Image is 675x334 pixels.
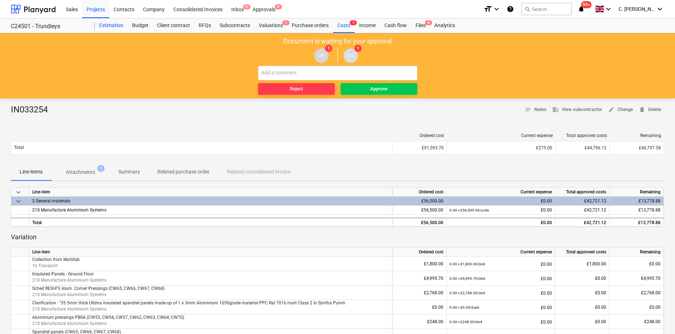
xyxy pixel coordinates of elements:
[395,257,443,271] div: £1,800.00
[555,188,609,197] div: Total approved costs
[153,18,194,33] div: Client contract
[333,18,355,33] a: Costs1
[66,168,95,176] p: Attachments
[32,307,106,312] span: 210 Manufacture Aluminium Systems
[287,18,333,33] a: Purchase orders
[612,314,661,329] div: £248.00
[32,286,389,292] p: Sched RESI-P3 Alum. Corner Pressings (CW65, CW66, CW67, CW68)
[425,20,432,25] span: 8
[355,18,380,33] a: Income
[447,248,555,257] div: Current expense
[258,83,335,95] button: Reject
[32,292,106,297] span: 210 Manufacture Aluminium Systems
[450,218,552,227] div: £0.00
[243,4,250,9] span: 9+
[612,300,661,314] div: £0.00
[609,188,664,197] div: Remaining
[639,106,645,113] span: delete
[613,145,661,150] div: £46,797.58
[450,197,552,206] div: £0.00
[118,168,140,176] p: Summary
[450,133,553,138] div: Current expense
[395,197,443,206] div: £56,500.00
[558,314,606,329] div: £0.00
[411,18,430,33] a: Files8
[450,305,480,309] small: 0.00 × £0.00 / Each
[29,248,392,257] div: Line-item
[32,321,106,326] span: 210 Manufacture Aluminium Systems
[215,18,254,33] a: Subcontracts
[32,207,106,213] span: 210 Manufacture Aluminium Systems
[275,4,282,9] span: 9+
[450,300,552,315] div: £0.00
[282,20,290,25] span: 1
[450,208,489,212] small: 0.00 × £56,500.00 / units
[14,188,23,197] span: keyboard_arrow_down
[555,248,609,257] div: Total approved costs
[450,314,552,329] div: £0.00
[11,104,54,116] div: IN033254
[411,18,430,33] div: Files
[20,168,43,176] p: Line-items
[32,271,389,277] p: Insulated Panels - Ground Floor
[32,300,389,306] p: Clarification : “35.5mm thick Ultima insulated spandrel panels made up of 1 x 3mm Aluminium 1050g...
[608,106,615,113] span: edit
[612,257,661,271] div: £0.00
[254,18,287,33] div: Valuations
[32,314,389,321] p: Aluminium pressings PBSA (CW53, CW54, CW57, CW62, CW63, CW64, CW70)
[639,106,661,114] span: Delete
[157,168,210,176] p: Related purchase order
[333,18,355,33] div: Costs
[283,37,392,46] p: Document is waiting for your approval
[613,133,661,138] div: Remaining
[612,197,661,206] div: £13,778.88
[392,248,447,257] div: Ordered cost
[396,145,444,150] div: £91,593.70
[318,53,325,58] span: DB
[395,286,443,300] div: £2,768.00
[11,23,86,30] div: C24501 - Trundleys
[450,271,552,286] div: £0.00
[612,271,661,286] div: £4,995.70
[97,165,105,172] span: 1
[522,104,549,115] button: Notes
[608,106,633,114] span: Change
[525,106,531,113] span: notes
[395,218,443,227] div: £56,500.00
[450,257,552,271] div: £0.00
[558,300,606,314] div: £0.00
[552,106,602,114] span: View subcontractor
[128,18,153,33] a: Budget
[95,18,128,33] a: Estimation
[450,277,485,281] small: 0.00 × £4,995.70 / Unit
[258,66,417,80] input: Add a comment
[14,145,24,151] p: Total
[32,263,58,268] span: 16 Transport
[558,133,607,138] div: Total approved costs
[447,188,555,197] div: Current expense
[29,218,392,227] div: Total
[430,18,459,33] a: Analytics
[450,291,485,295] small: 0.00 × £2,768.00 / Unit
[14,197,23,206] span: keyboard_arrow_down
[549,104,605,115] button: View subcontractor
[605,104,636,115] button: Change
[558,271,606,286] div: £0.00
[612,206,661,215] div: £13,778.88
[314,48,329,63] div: Dustin Butler
[396,133,444,138] div: Ordered cost
[450,286,552,300] div: £0.00
[552,106,559,113] span: business
[558,197,606,206] div: £42,721.12
[558,257,606,271] div: £1,800.00
[32,197,389,205] div: 2 General materials
[525,106,547,114] span: Notes
[32,278,106,283] span: 210 Manufacture Aluminium Systems
[341,83,417,95] button: Approve
[380,18,411,33] a: Cash flow
[350,20,357,25] span: 1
